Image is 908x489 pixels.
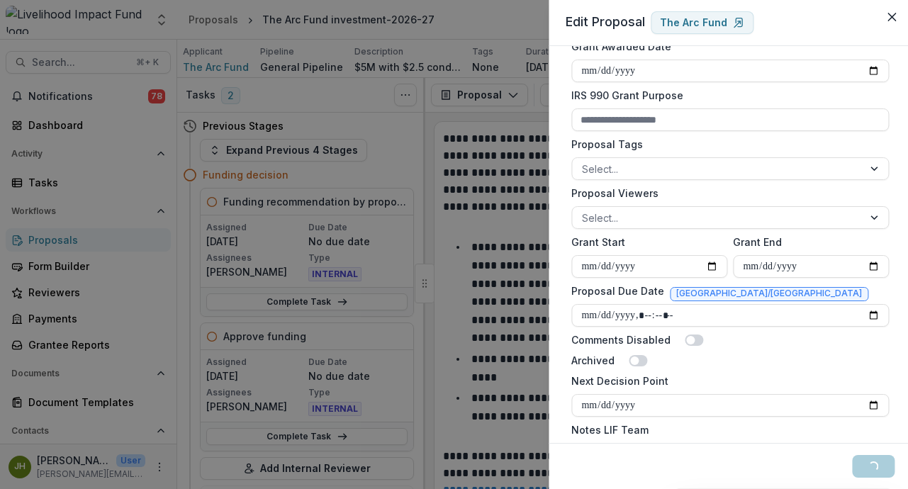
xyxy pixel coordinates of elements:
[660,17,727,29] p: The Arc Fund
[571,373,880,388] label: Next Decision Point
[571,353,615,368] label: Archived
[676,288,862,298] span: [GEOGRAPHIC_DATA]/[GEOGRAPHIC_DATA]
[571,283,664,298] label: Proposal Due Date
[571,186,880,201] label: Proposal Viewers
[880,6,903,28] button: Close
[571,137,880,152] label: Proposal Tags
[571,422,880,437] label: Notes LIF Team
[571,235,719,249] label: Grant Start
[566,14,645,29] span: Edit Proposal
[571,39,880,54] label: Grant Awarded Date
[571,88,880,103] label: IRS 990 Grant Purpose
[651,11,753,34] a: The Arc Fund
[571,332,671,347] label: Comments Disabled
[733,235,880,249] label: Grant End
